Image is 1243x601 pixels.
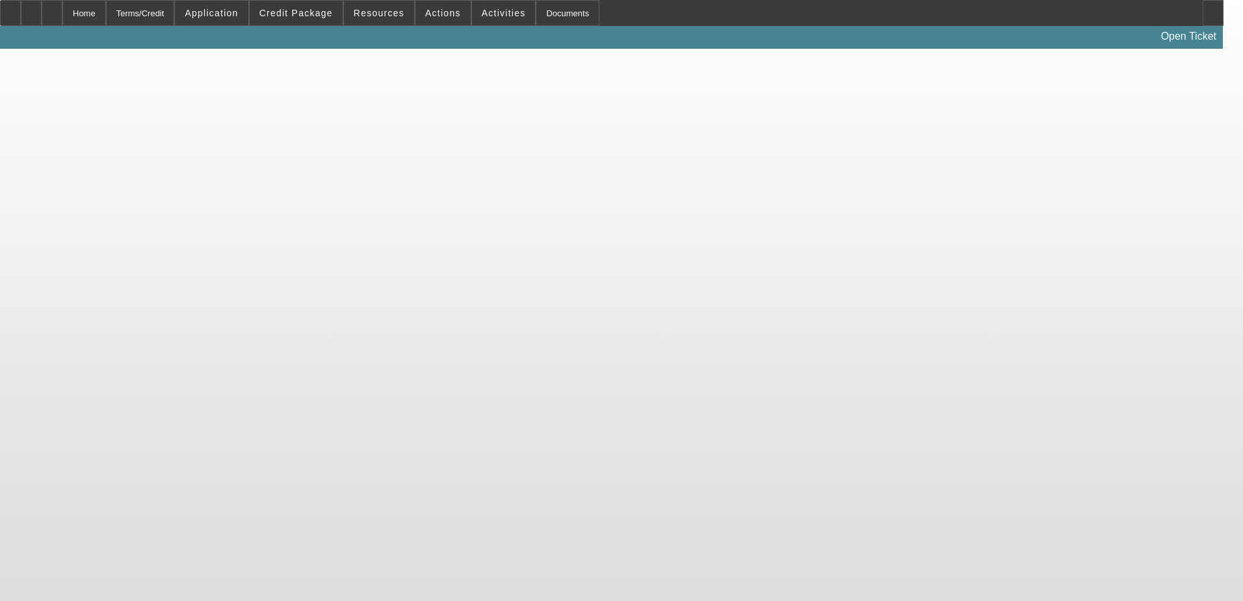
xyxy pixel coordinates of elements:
span: Resources [354,8,404,18]
button: Credit Package [250,1,343,25]
button: Resources [344,1,414,25]
span: Application [185,8,238,18]
span: Activities [482,8,526,18]
button: Application [175,1,248,25]
a: Open Ticket [1156,25,1222,47]
button: Activities [472,1,536,25]
button: Actions [415,1,471,25]
span: Credit Package [259,8,333,18]
span: Actions [425,8,461,18]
